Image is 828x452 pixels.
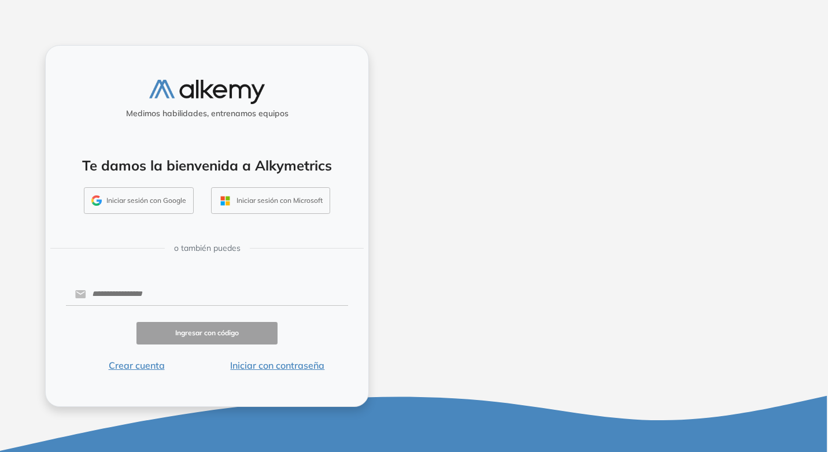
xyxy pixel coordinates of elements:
[66,358,207,372] button: Crear cuenta
[136,322,278,344] button: Ingresar con código
[61,157,353,174] h4: Te damos la bienvenida a Alkymetrics
[174,242,241,254] span: o también puedes
[50,109,364,118] h5: Medimos habilidades, entrenamos equipos
[91,195,102,206] img: GMAIL_ICON
[207,358,348,372] button: Iniciar con contraseña
[620,318,828,452] iframe: Chat Widget
[211,187,330,214] button: Iniciar sesión con Microsoft
[84,187,194,214] button: Iniciar sesión con Google
[219,194,232,208] img: OUTLOOK_ICON
[149,80,265,103] img: logo-alkemy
